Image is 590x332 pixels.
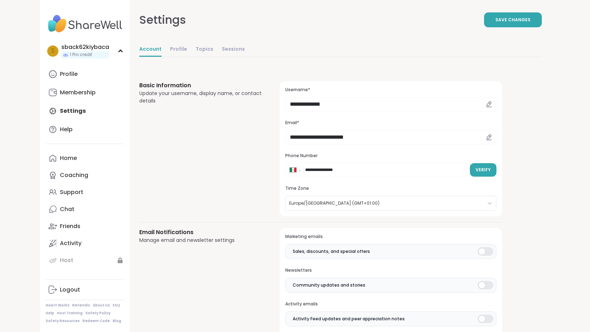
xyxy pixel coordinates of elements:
[46,167,125,184] a: Coaching
[46,252,125,269] a: Host
[222,43,245,57] a: Sessions
[139,237,263,244] div: Manage email and newsletter settings
[83,319,110,323] a: Redeem Code
[46,218,125,235] a: Friends
[476,167,491,173] span: Verify
[484,12,542,27] button: Save Changes
[113,303,120,308] a: FAQ
[70,52,92,58] span: 1 Pro credit
[285,267,496,273] h3: Newsletters
[60,256,73,264] div: Host
[46,281,125,298] a: Logout
[285,87,496,93] h3: Username*
[293,282,365,288] span: Community updates and stories
[470,163,496,177] button: Verify
[46,201,125,218] a: Chat
[60,171,88,179] div: Coaching
[196,43,213,57] a: Topics
[60,154,77,162] div: Home
[46,319,80,323] a: Safety Resources
[46,150,125,167] a: Home
[60,126,73,133] div: Help
[285,301,496,307] h3: Activity emails
[61,43,109,51] div: sback62kiybaca
[46,121,125,138] a: Help
[60,70,78,78] div: Profile
[46,303,69,308] a: How It Works
[46,84,125,101] a: Membership
[85,311,111,316] a: Safety Policy
[60,188,83,196] div: Support
[46,235,125,252] a: Activity
[170,43,187,57] a: Profile
[72,303,90,308] a: Referrals
[46,311,54,316] a: Help
[285,153,496,159] h3: Phone Number
[139,90,263,105] div: Update your username, display name, or contact details
[60,239,82,247] div: Activity
[293,248,370,255] span: Sales, discounts, and special offers
[139,228,263,237] h3: Email Notifications
[139,43,162,57] a: Account
[495,17,530,23] span: Save Changes
[60,286,80,294] div: Logout
[113,319,121,323] a: Blog
[57,311,83,316] a: Host Training
[139,11,186,28] div: Settings
[293,316,405,322] span: Activity Feed updates and peer appreciation notes
[285,186,496,192] h3: Time Zone
[285,120,496,126] h3: Email*
[93,303,110,308] a: About Us
[60,89,96,96] div: Membership
[139,81,263,90] h3: Basic Information
[46,66,125,83] a: Profile
[46,184,125,201] a: Support
[60,222,80,230] div: Friends
[51,46,55,56] span: s
[285,234,496,240] h3: Marketing emails
[46,11,125,36] img: ShareWell Nav Logo
[60,205,74,213] div: Chat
